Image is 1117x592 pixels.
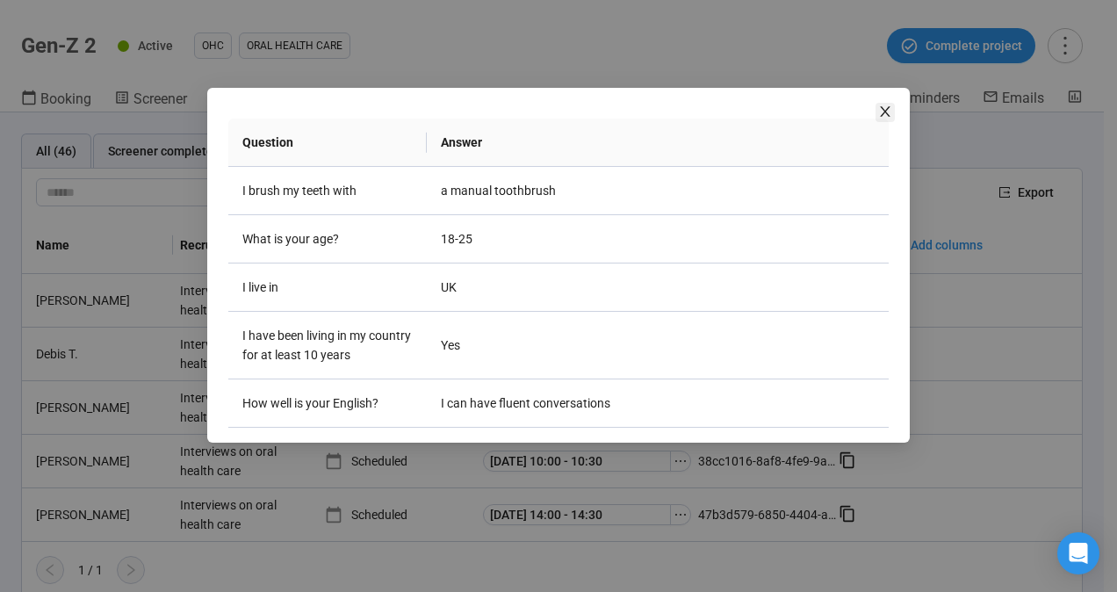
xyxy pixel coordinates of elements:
[427,379,889,428] td: I can have fluent conversations
[427,264,889,312] td: UK
[228,379,427,428] td: How well is your English?
[427,215,889,264] td: 18-25
[427,119,889,167] th: Answer
[878,105,892,119] span: close
[228,264,427,312] td: I live in
[427,312,889,379] td: Yes
[876,103,895,122] button: Close
[228,312,427,379] td: I have been living in my country for at least 10 years
[427,167,889,215] td: a manual toothbrush
[228,119,427,167] th: Question
[1057,532,1099,574] div: Open Intercom Messenger
[228,167,427,215] td: I brush my teeth with
[228,215,427,264] td: What is your age?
